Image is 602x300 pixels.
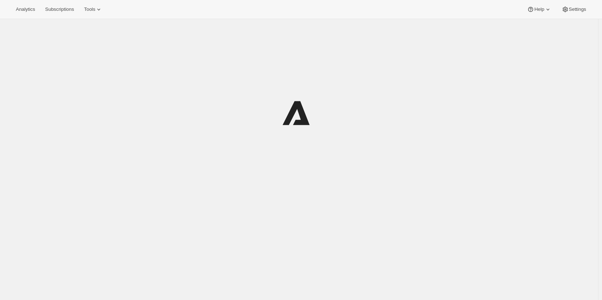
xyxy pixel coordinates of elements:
button: Settings [557,4,590,14]
span: Tools [84,6,95,12]
button: Help [523,4,555,14]
button: Subscriptions [41,4,78,14]
button: Analytics [12,4,39,14]
button: Tools [80,4,107,14]
span: Help [534,6,544,12]
span: Settings [569,6,586,12]
span: Analytics [16,6,35,12]
span: Subscriptions [45,6,74,12]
